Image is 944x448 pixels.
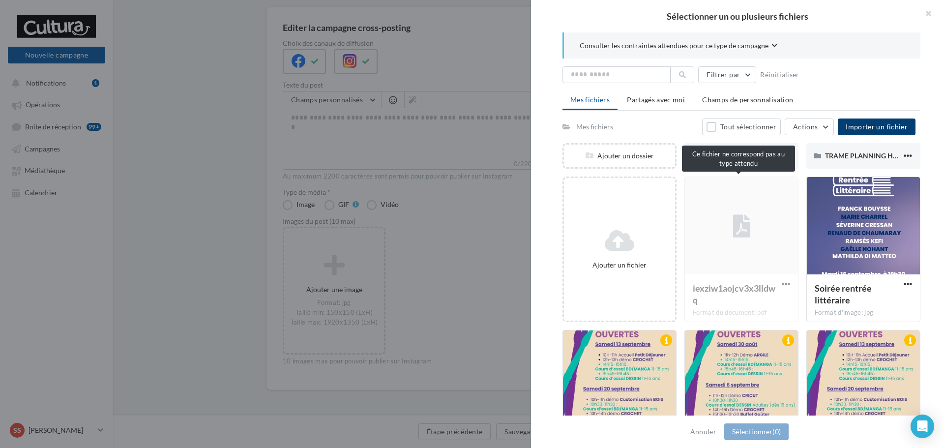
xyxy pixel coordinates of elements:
[815,283,872,305] span: Soirée rentrée littéraire
[576,122,613,132] div: Mes fichiers
[846,122,908,131] span: Importer un fichier
[785,119,834,135] button: Actions
[772,427,781,436] span: (0)
[547,12,928,21] h2: Sélectionner un ou plusieurs fichiers
[911,415,934,438] div: Open Intercom Messenger
[702,119,781,135] button: Tout sélectionner
[682,146,795,172] div: Ce fichier ne correspond pas au type attendu
[815,308,912,317] div: Format d'image: jpg
[838,119,915,135] button: Importer un fichier
[724,423,789,440] button: Sélectionner(0)
[702,95,793,104] span: Champs de personnalisation
[580,40,777,53] button: Consulter les contraintes attendues pour ce type de campagne
[793,122,818,131] span: Actions
[756,69,803,81] button: Réinitialiser
[568,260,671,270] div: Ajouter un fichier
[570,95,610,104] span: Mes fichiers
[564,151,675,161] div: Ajouter un dossier
[627,95,685,104] span: Partagés avec moi
[698,66,756,83] button: Filtrer par
[686,426,720,438] button: Annuler
[580,41,768,51] span: Consulter les contraintes attendues pour ce type de campagne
